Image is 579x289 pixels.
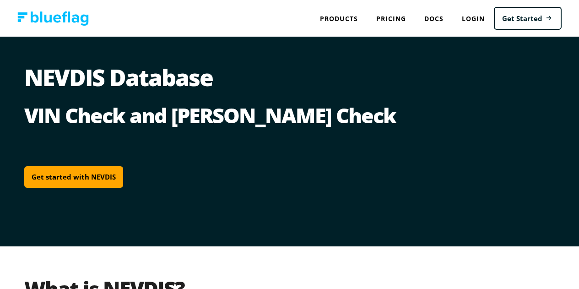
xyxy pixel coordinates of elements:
a: Docs [415,9,453,28]
div: Products [311,9,367,28]
h1: NEVDIS Database [24,66,555,103]
img: Blue Flag logo [17,11,89,26]
h2: VIN Check and [PERSON_NAME] Check [24,103,555,128]
a: Get started with NEVDIS [24,166,123,188]
a: Pricing [367,9,415,28]
a: Login to Blue Flag application [453,9,494,28]
a: Get Started [494,7,562,30]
